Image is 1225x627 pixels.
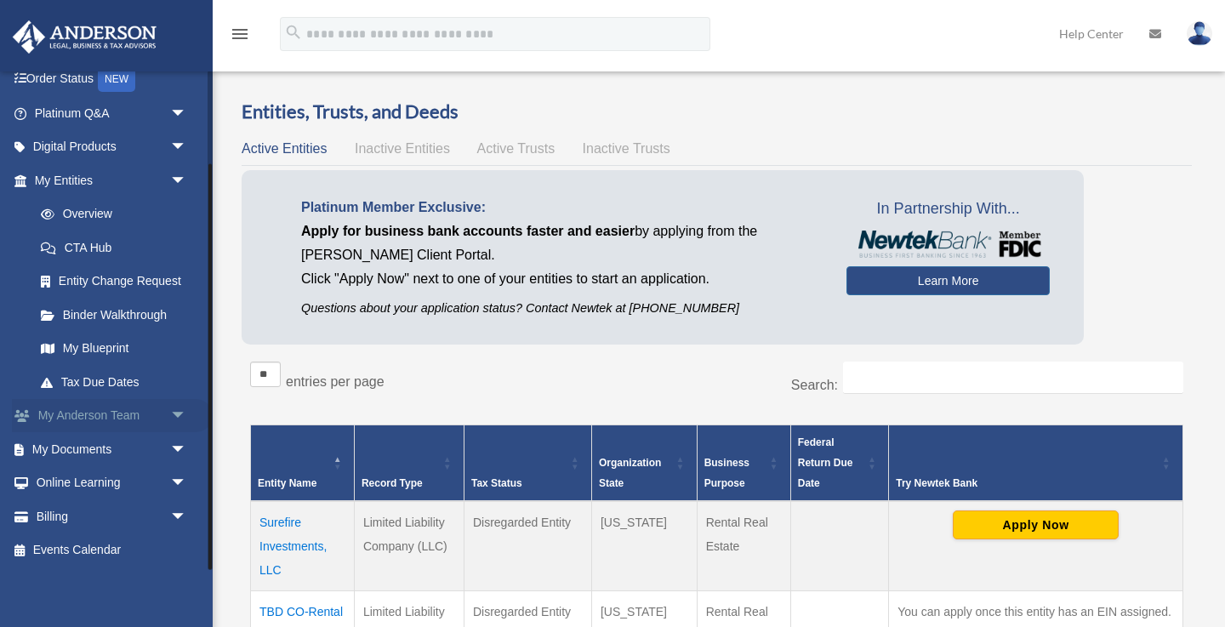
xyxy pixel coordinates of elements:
span: arrow_drop_down [170,499,204,534]
a: Tax Due Dates [24,365,204,399]
div: NEW [98,66,135,92]
span: Apply for business bank accounts faster and easier [301,224,635,238]
p: Platinum Member Exclusive: [301,196,821,219]
th: Tax Status: Activate to sort [464,425,591,501]
label: Search: [791,378,838,392]
p: by applying from the [PERSON_NAME] Client Portal. [301,219,821,267]
label: entries per page [286,374,385,389]
img: NewtekBankLogoSM.png [855,231,1041,258]
button: Apply Now [953,510,1119,539]
i: search [284,23,303,42]
th: Entity Name: Activate to invert sorting [251,425,355,501]
a: My Blueprint [24,332,204,366]
h3: Entities, Trusts, and Deeds [242,99,1192,125]
a: Entity Change Request [24,265,204,299]
td: Disregarded Entity [464,501,591,591]
th: Business Purpose: Activate to sort [697,425,790,501]
td: Surefire Investments, LLC [251,501,355,591]
a: My Anderson Teamarrow_drop_down [12,399,213,433]
span: Tax Status [471,477,522,489]
a: Digital Productsarrow_drop_down [12,130,213,164]
span: arrow_drop_down [170,432,204,467]
span: Business Purpose [704,457,749,489]
th: Federal Return Due Date: Activate to sort [790,425,888,501]
a: Billingarrow_drop_down [12,499,213,533]
span: Entity Name [258,477,316,489]
td: Limited Liability Company (LLC) [354,501,464,591]
span: arrow_drop_down [170,163,204,198]
td: [US_STATE] [591,501,697,591]
a: My Documentsarrow_drop_down [12,432,213,466]
td: Rental Real Estate [697,501,790,591]
a: Events Calendar [12,533,213,567]
div: Try Newtek Bank [896,473,1157,493]
span: arrow_drop_down [170,399,204,434]
a: Binder Walkthrough [24,298,204,332]
i: menu [230,24,250,44]
span: Inactive Entities [355,141,450,156]
span: Active Trusts [477,141,556,156]
p: Questions about your application status? Contact Newtek at [PHONE_NUMBER] [301,298,821,319]
th: Try Newtek Bank : Activate to sort [889,425,1183,501]
a: My Entitiesarrow_drop_down [12,163,204,197]
span: Active Entities [242,141,327,156]
span: arrow_drop_down [170,466,204,501]
th: Organization State: Activate to sort [591,425,697,501]
span: In Partnership With... [846,196,1050,223]
span: arrow_drop_down [170,130,204,165]
a: Online Learningarrow_drop_down [12,466,213,500]
a: menu [230,30,250,44]
p: Click "Apply Now" next to one of your entities to start an application. [301,267,821,291]
img: Anderson Advisors Platinum Portal [8,20,162,54]
span: Federal Return Due Date [798,436,853,489]
a: Order StatusNEW [12,62,213,97]
img: User Pic [1187,21,1212,46]
a: Platinum Q&Aarrow_drop_down [12,96,213,130]
th: Record Type: Activate to sort [354,425,464,501]
a: Learn More [846,266,1050,295]
a: CTA Hub [24,231,204,265]
span: Organization State [599,457,661,489]
a: Overview [24,197,196,231]
span: Inactive Trusts [583,141,670,156]
span: arrow_drop_down [170,96,204,131]
span: Record Type [362,477,423,489]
